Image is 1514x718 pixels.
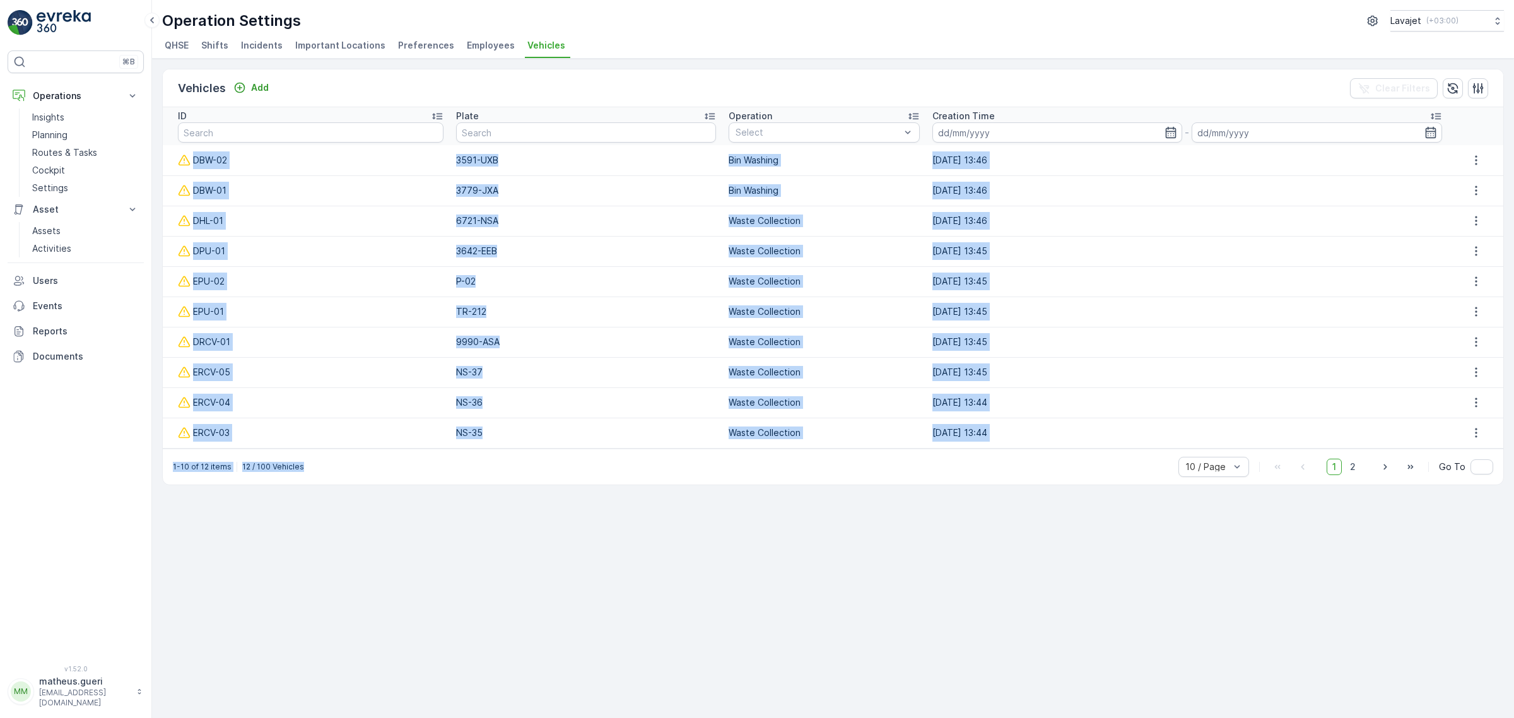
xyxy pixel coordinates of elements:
[8,675,144,708] button: MMmatheus.gueri[EMAIL_ADDRESS][DOMAIN_NAME]
[456,336,716,348] p: 9990-ASA
[1390,15,1421,27] p: Lavajet
[165,39,189,52] span: QHSE
[241,39,283,52] span: Incidents
[456,427,716,439] p: NS-35
[27,126,144,144] a: Planning
[8,293,144,319] a: Events
[37,10,91,35] img: logo_light-DOdMpM7g.png
[398,39,454,52] span: Preferences
[242,462,304,472] p: 12 / 100 Vehicles
[926,236,1448,266] td: [DATE] 13:45
[456,275,716,288] p: P-02
[456,215,716,227] p: 6721-NSA
[729,215,801,227] p: Waste Collection
[729,305,801,318] p: Waste Collection
[8,83,144,109] button: Operations
[27,240,144,257] a: Activities
[173,462,232,472] p: 1-10 of 12 items
[11,681,31,702] div: MM
[8,10,33,35] img: logo
[201,39,228,52] span: Shifts
[39,688,130,708] p: [EMAIL_ADDRESS][DOMAIN_NAME]
[456,396,716,409] p: NS-36
[27,109,144,126] a: Insights
[178,333,443,351] div: DRCV-01
[926,357,1448,387] td: [DATE] 13:45
[926,418,1448,448] td: [DATE] 13:44
[8,665,144,673] span: v 1.52.0
[1350,78,1438,98] button: Clear Filters
[27,179,144,197] a: Settings
[178,424,443,442] div: ERCV-03
[926,387,1448,418] td: [DATE] 13:44
[456,245,716,257] p: 3642-EEB
[729,275,801,288] p: Waste Collection
[926,206,1448,236] td: [DATE] 13:46
[178,182,443,199] div: DBW-01
[32,111,64,124] p: Insights
[1344,459,1361,475] span: 2
[456,110,479,122] p: Plate
[27,144,144,162] a: Routes & Tasks
[32,225,61,237] p: Assets
[33,90,119,102] p: Operations
[162,11,301,31] p: Operation Settings
[33,203,119,216] p: Asset
[1375,82,1430,95] p: Clear Filters
[178,273,443,290] div: EPU-02
[178,363,443,381] div: ERCV-05
[228,80,274,95] button: Add
[27,222,144,240] a: Assets
[926,297,1448,327] td: [DATE] 13:45
[295,39,385,52] span: Important Locations
[932,122,1182,143] input: dd/mm/yyyy
[729,396,801,409] p: Waste Collection
[729,366,801,379] p: Waste Collection
[527,39,565,52] span: Vehicles
[932,110,995,122] p: Creation Time
[926,327,1448,357] td: [DATE] 13:45
[178,79,226,97] p: Vehicles
[736,126,900,139] p: Select
[456,184,716,197] p: 3779-JXA
[32,164,65,177] p: Cockpit
[33,350,139,363] p: Documents
[33,300,139,312] p: Events
[926,175,1448,206] td: [DATE] 13:46
[178,122,443,143] input: Search
[1327,459,1342,475] span: 1
[178,212,443,230] div: DHL-01
[1439,461,1465,473] span: Go To
[8,344,144,369] a: Documents
[178,151,443,169] div: DBW-02
[729,110,772,122] p: Operation
[1192,122,1441,143] input: dd/mm/yyyy
[1426,16,1458,26] p: ( +03:00 )
[456,305,716,318] p: TR-212
[926,145,1448,175] td: [DATE] 13:46
[729,245,801,257] p: Waste Collection
[456,154,716,167] p: 3591-UXB
[32,242,71,255] p: Activities
[32,146,97,159] p: Routes & Tasks
[1390,10,1504,32] button: Lavajet(+03:00)
[32,182,68,194] p: Settings
[729,184,778,197] p: Bin Washing
[729,154,778,167] p: Bin Washing
[729,427,801,439] p: Waste Collection
[32,129,67,141] p: Planning
[39,675,130,688] p: matheus.gueri
[178,242,443,260] div: DPU-01
[33,274,139,287] p: Users
[8,268,144,293] a: Users
[926,266,1448,297] td: [DATE] 13:45
[729,336,801,348] p: Waste Collection
[178,303,443,321] div: EPU-01
[33,325,139,338] p: Reports
[178,110,187,122] p: ID
[467,39,515,52] span: Employees
[122,57,135,67] p: ⌘B
[456,122,716,143] input: Search
[27,162,144,179] a: Cockpit
[1185,125,1189,140] p: -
